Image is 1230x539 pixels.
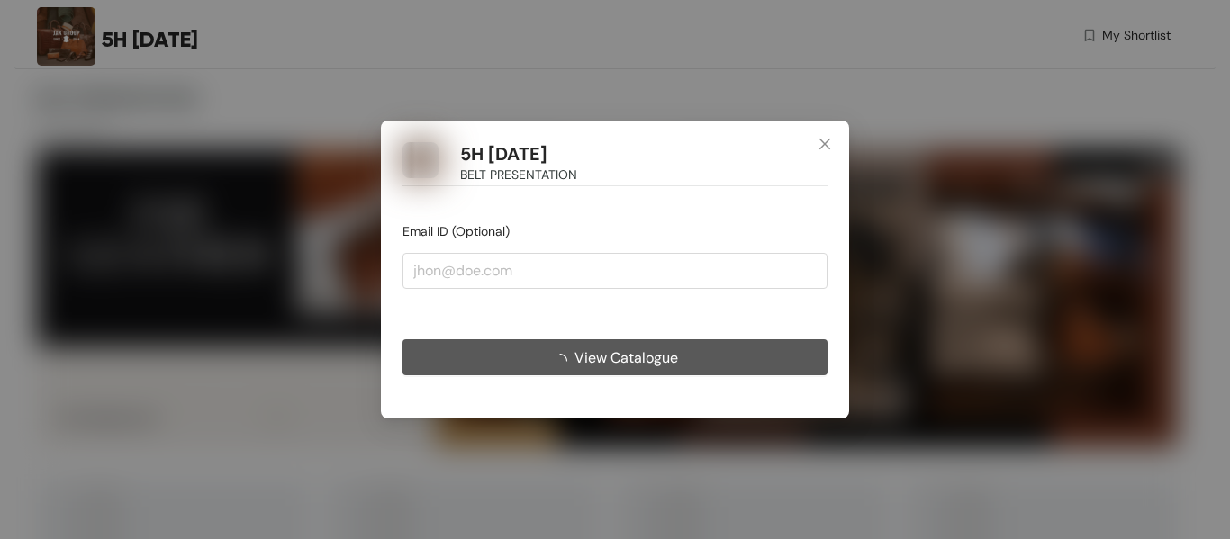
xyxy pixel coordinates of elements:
[800,121,849,169] button: Close
[460,143,547,166] h1: 5H [DATE]
[460,165,577,184] span: BELT PRESENTATION
[402,142,439,178] img: Buyer Portal
[818,137,832,151] span: close
[402,223,510,239] span: Email ID (Optional)
[574,346,678,368] span: View Catalogue
[402,339,828,375] button: View Catalogue
[553,353,574,367] span: loading
[402,253,828,289] input: jhon@doe.com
